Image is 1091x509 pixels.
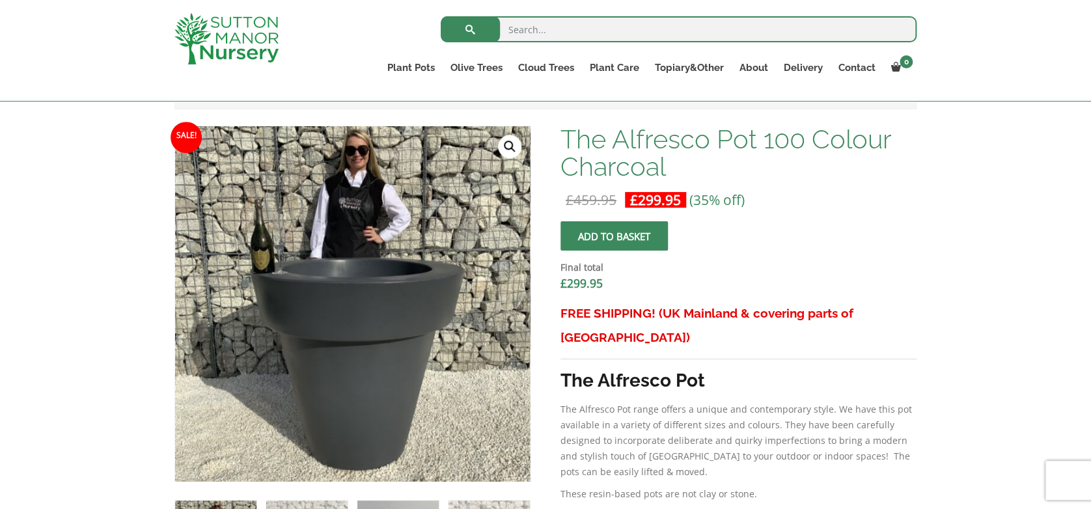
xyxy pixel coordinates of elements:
input: Search... [441,16,917,42]
span: Sale! [171,122,202,153]
span: 0 [900,55,913,68]
a: Topiary&Other [647,59,732,77]
p: The Alfresco Pot range offers a unique and contemporary style. We have this pot available in a va... [560,402,917,480]
button: Add to basket [560,221,668,251]
span: £ [566,191,573,209]
span: £ [630,191,638,209]
a: Contact [831,59,883,77]
a: Delivery [776,59,831,77]
h3: FREE SHIPPING! (UK Mainland & covering parts of [GEOGRAPHIC_DATA]) [560,301,917,350]
a: View full-screen image gallery [498,135,521,158]
a: Plant Pots [380,59,443,77]
dt: Final total [560,260,917,275]
bdi: 299.95 [630,191,681,209]
a: About [732,59,776,77]
a: Cloud Trees [510,59,582,77]
span: £ [560,275,567,291]
img: logo [174,13,279,64]
p: These resin-based pots are not clay or stone. [560,486,917,502]
span: (35% off) [689,191,745,209]
a: Olive Trees [443,59,510,77]
a: Plant Care [582,59,647,77]
h1: The Alfresco Pot 100 Colour Charcoal [560,126,917,180]
bdi: 459.95 [566,191,616,209]
a: 0 [883,59,917,77]
bdi: 299.95 [560,275,603,291]
strong: The Alfresco Pot [560,370,705,391]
